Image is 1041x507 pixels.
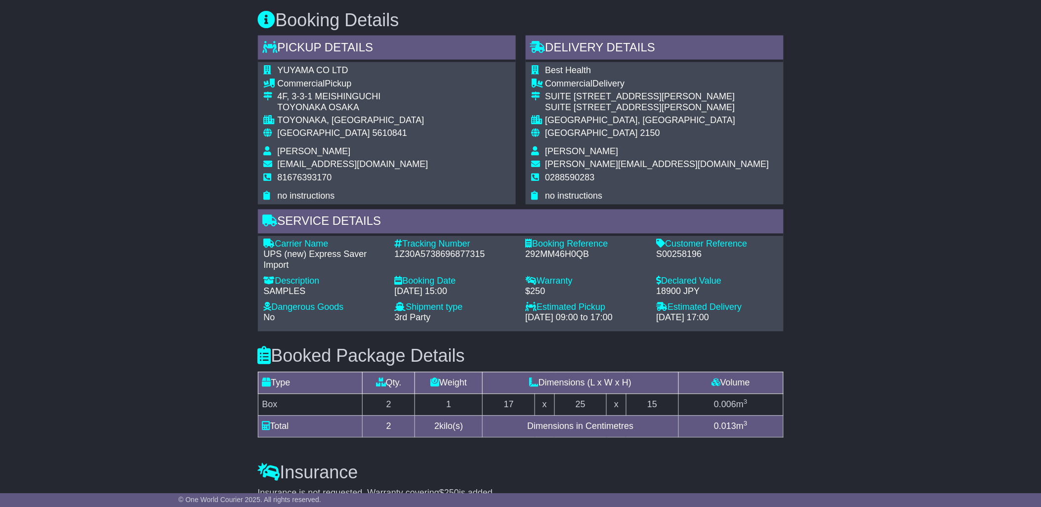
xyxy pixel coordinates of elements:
div: Shipment type [395,302,516,313]
div: TOYONAKA, [GEOGRAPHIC_DATA] [278,116,428,127]
div: Delivery [545,79,769,89]
h3: Booking Details [258,10,784,30]
div: [DATE] 09:00 to 17:00 [526,313,647,324]
td: 2 [363,416,415,437]
td: x [535,394,554,416]
div: SUITE [STREET_ADDRESS][PERSON_NAME] [545,91,769,102]
div: 4F, 3-3-1 MEISHINGUCHI [278,91,428,102]
h3: Booked Package Details [258,346,784,366]
sup: 3 [744,420,748,427]
div: TOYONAKA OSAKA [278,102,428,113]
span: 0.013 [714,422,736,431]
span: Best Health [545,65,591,75]
td: Volume [678,372,783,394]
span: 2 [434,422,439,431]
td: Qty. [363,372,415,394]
div: Customer Reference [657,239,778,250]
span: Commercial [545,79,593,88]
span: 0288590283 [545,173,595,183]
div: [DATE] 15:00 [395,287,516,297]
td: 15 [626,394,678,416]
span: no instructions [545,191,603,201]
div: Pickup [278,79,428,89]
div: SUITE [STREET_ADDRESS][PERSON_NAME] [545,102,769,113]
div: Service Details [258,210,784,236]
div: Pickup Details [258,36,516,62]
span: $250 [439,488,459,498]
span: © One World Courier 2025. All rights reserved. [178,496,321,504]
h3: Insurance [258,463,784,483]
span: Commercial [278,79,325,88]
td: Weight [415,372,483,394]
div: S00258196 [657,250,778,260]
td: 17 [483,394,535,416]
div: 292MM46H0QB [526,250,647,260]
div: [DATE] 17:00 [657,313,778,324]
span: no instructions [278,191,335,201]
div: Dangerous Goods [264,302,385,313]
div: Description [264,276,385,287]
div: $250 [526,287,647,297]
td: Dimensions (L x W x H) [483,372,678,394]
td: Dimensions in Centimetres [483,416,678,437]
td: 25 [554,394,607,416]
div: Warranty [526,276,647,287]
div: Insurance is not requested. Warranty covering is added. [258,488,784,499]
div: Tracking Number [395,239,516,250]
div: SAMPLES [264,287,385,297]
div: Estimated Delivery [657,302,778,313]
td: 2 [363,394,415,416]
sup: 3 [744,398,748,406]
span: YUYAMA CO LTD [278,65,348,75]
span: [PERSON_NAME][EMAIL_ADDRESS][DOMAIN_NAME] [545,160,769,169]
span: 81676393170 [278,173,332,183]
div: [GEOGRAPHIC_DATA], [GEOGRAPHIC_DATA] [545,116,769,127]
div: UPS (new) Express Saver Import [264,250,385,271]
td: 1 [415,394,483,416]
td: m [678,394,783,416]
span: 0.006 [714,400,736,410]
span: [GEOGRAPHIC_DATA] [545,128,638,138]
span: [PERSON_NAME] [545,147,619,157]
span: [PERSON_NAME] [278,147,351,157]
td: m [678,416,783,437]
span: [EMAIL_ADDRESS][DOMAIN_NAME] [278,160,428,169]
div: Booking Reference [526,239,647,250]
span: 5610841 [373,128,407,138]
span: 2150 [640,128,660,138]
div: Carrier Name [264,239,385,250]
span: 3rd Party [395,313,431,323]
td: kilo(s) [415,416,483,437]
span: [GEOGRAPHIC_DATA] [278,128,370,138]
div: 1Z30A5738696877315 [395,250,516,260]
td: x [607,394,626,416]
td: Box [258,394,363,416]
td: Total [258,416,363,437]
div: Estimated Pickup [526,302,647,313]
div: Booking Date [395,276,516,287]
div: 18900 JPY [657,287,778,297]
td: Type [258,372,363,394]
span: No [264,313,275,323]
div: Declared Value [657,276,778,287]
div: Delivery Details [526,36,784,62]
